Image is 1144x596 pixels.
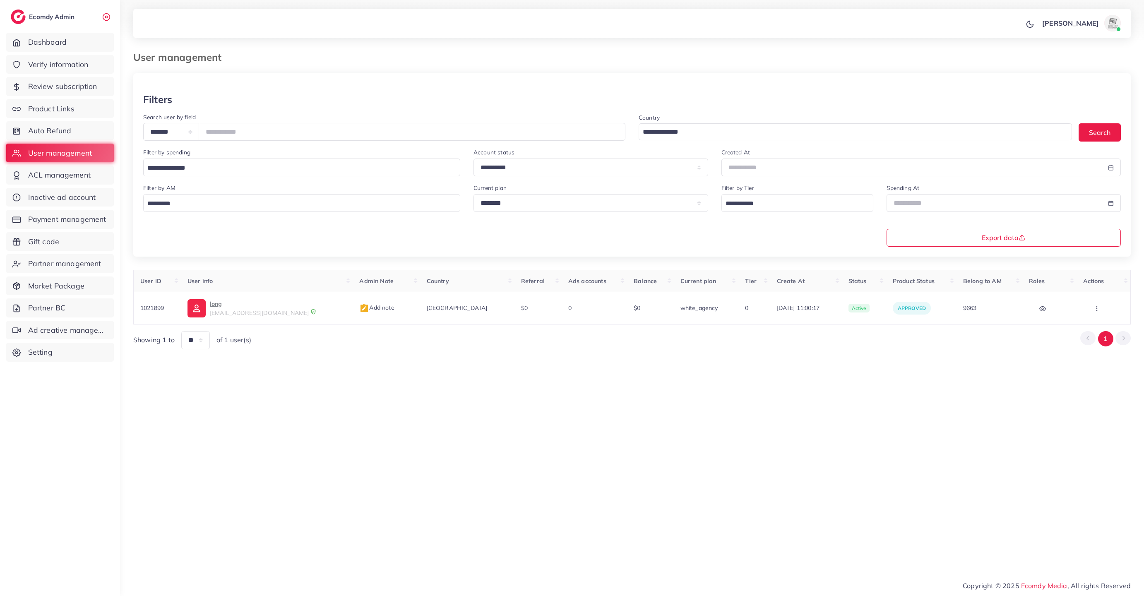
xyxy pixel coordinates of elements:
span: User info [187,277,213,285]
span: Current plan [680,277,716,285]
span: Copyright © 2025 [963,581,1131,591]
img: 9CAL8B2pu8EFxCJHYAAAAldEVYdGRhdGU6Y3JlYXRlADIwMjItMTItMDlUMDQ6NTg6MzkrMDA6MDBXSlgLAAAAJXRFWHRkYXR... [310,309,316,315]
span: Partner BC [28,303,66,313]
a: User management [6,144,114,163]
a: Ecomdy Media [1021,582,1067,590]
span: approved [898,305,926,311]
a: Product Links [6,99,114,118]
span: $0 [634,304,640,312]
input: Search for option [640,126,1061,139]
span: Setting [28,347,53,358]
button: Export data [887,229,1121,247]
input: Search for option [144,197,449,210]
span: Ads accounts [568,277,606,285]
span: Product Links [28,103,75,114]
a: Verify information [6,55,114,74]
span: User management [28,148,92,159]
span: of 1 user(s) [216,335,251,345]
a: Dashboard [6,33,114,52]
a: Inactive ad account [6,188,114,207]
span: 0 [568,304,572,312]
span: Market Package [28,281,84,291]
span: Actions [1083,277,1104,285]
label: Filter by Tier [721,184,754,192]
label: Created At [721,148,750,156]
a: Partner management [6,254,114,273]
span: Admin Note [359,277,394,285]
span: Create At [777,277,805,285]
span: [DATE] 11:00:17 [777,304,835,312]
a: Review subscription [6,77,114,96]
span: User ID [140,277,161,285]
span: Balance [634,277,657,285]
a: Payment management [6,210,114,229]
a: Partner BC [6,298,114,317]
span: $0 [521,304,528,312]
a: [PERSON_NAME]avatar [1038,15,1124,31]
a: long[EMAIL_ADDRESS][DOMAIN_NAME] [187,299,346,317]
h3: User management [133,51,228,63]
span: Referral [521,277,545,285]
label: Account status [473,148,514,156]
h2: Ecomdy Admin [29,13,77,21]
span: white_agency [680,304,718,312]
span: Roles [1029,277,1045,285]
div: Search for option [143,159,460,176]
span: ACL management [28,170,91,180]
p: [PERSON_NAME] [1042,18,1099,28]
span: Gift code [28,236,59,247]
span: Product Status [893,277,935,285]
span: Auto Refund [28,125,72,136]
a: Ad creative management [6,321,114,340]
span: Status [848,277,867,285]
input: Search for option [723,197,863,210]
span: Tier [745,277,757,285]
label: Filter by AM [143,184,175,192]
label: Spending At [887,184,920,192]
span: Payment management [28,214,106,225]
span: Inactive ad account [28,192,96,203]
a: ACL management [6,166,114,185]
div: Search for option [639,123,1072,140]
span: [GEOGRAPHIC_DATA] [427,304,488,312]
a: Auto Refund [6,121,114,140]
span: 9663 [963,304,977,312]
div: Search for option [143,194,460,212]
span: 1021899 [140,304,164,312]
p: long [210,299,309,309]
span: Dashboard [28,37,67,48]
span: 0 [745,304,748,312]
label: Search user by field [143,113,196,121]
span: Belong to AM [963,277,1002,285]
a: Market Package [6,276,114,296]
span: Add note [359,304,394,311]
span: [EMAIL_ADDRESS][DOMAIN_NAME] [210,309,309,317]
img: admin_note.cdd0b510.svg [359,303,369,313]
img: avatar [1104,15,1121,31]
button: Go to page 1 [1098,331,1113,346]
span: Ad creative management [28,325,108,336]
span: Country [427,277,449,285]
ul: Pagination [1080,331,1131,346]
span: Export data [982,234,1025,241]
a: logoEcomdy Admin [11,10,77,24]
span: Verify information [28,59,89,70]
span: active [848,304,870,313]
button: Search [1079,123,1121,141]
span: Showing 1 to [133,335,175,345]
div: Search for option [721,194,873,212]
span: , All rights Reserved [1067,581,1131,591]
label: Country [639,113,660,122]
label: Current plan [473,184,507,192]
span: Partner management [28,258,101,269]
span: Review subscription [28,81,97,92]
a: Setting [6,343,114,362]
input: Search for option [144,162,449,175]
label: Filter by spending [143,148,190,156]
img: logo [11,10,26,24]
img: ic-user-info.36bf1079.svg [187,299,206,317]
a: Gift code [6,232,114,251]
h3: Filters [143,94,172,106]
